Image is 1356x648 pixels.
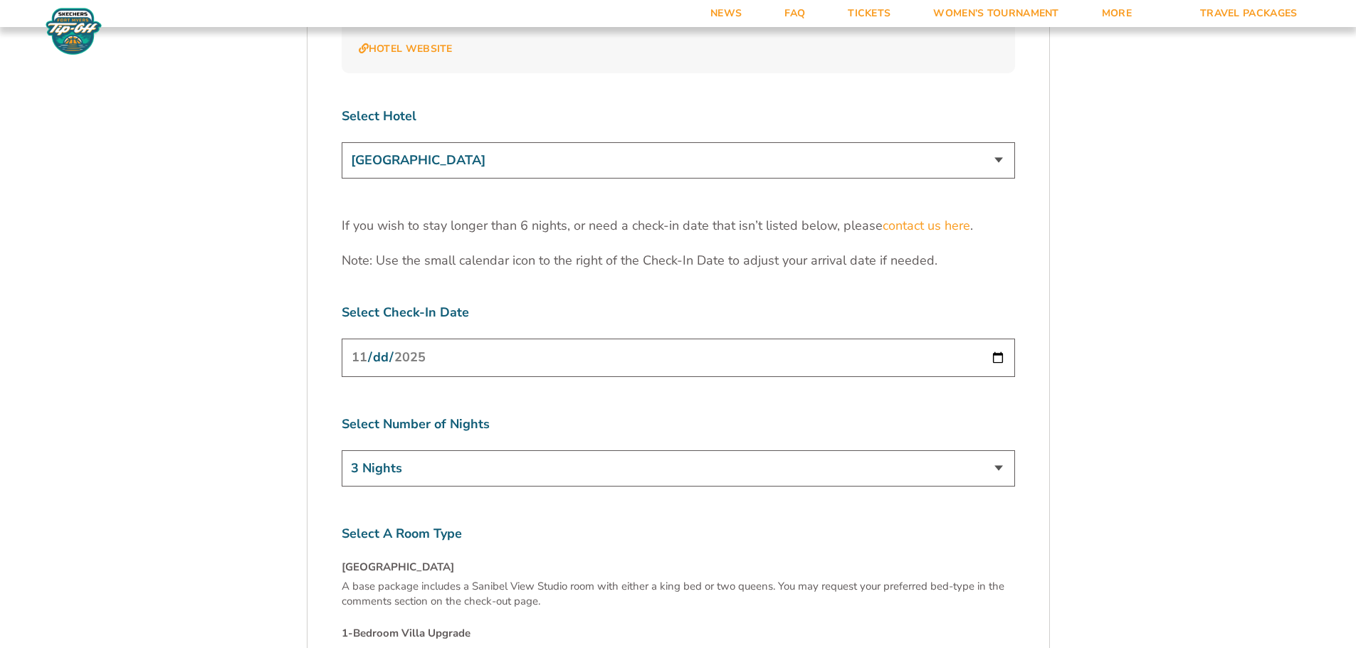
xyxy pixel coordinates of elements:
p: Note: Use the small calendar icon to the right of the Check-In Date to adjust your arrival date i... [342,252,1015,270]
h4: 1-Bedroom Villa Upgrade [342,626,1015,641]
a: Hotel Website [359,43,453,55]
label: Select Check-In Date [342,304,1015,322]
p: A base package includes a Sanibel View Studio room with either a king bed or two queens. You may ... [342,579,1015,609]
label: Select Number of Nights [342,415,1015,433]
h4: [GEOGRAPHIC_DATA] [342,560,1015,575]
label: Select A Room Type [342,525,1015,543]
p: If you wish to stay longer than 6 nights, or need a check-in date that isn’t listed below, please . [342,217,1015,235]
img: Fort Myers Tip-Off [43,7,105,55]
label: Select Hotel [342,107,1015,125]
a: contact us here [883,217,970,235]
